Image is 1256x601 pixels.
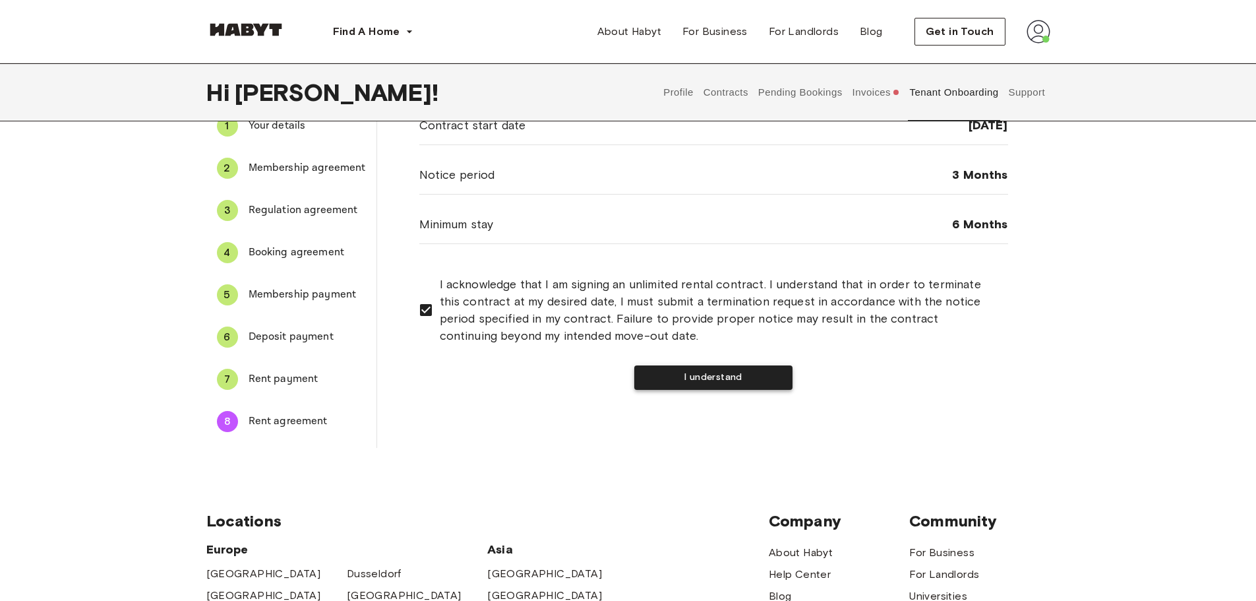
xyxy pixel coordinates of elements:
span: Asia [487,542,628,557]
div: 4Booking agreement [206,237,376,269]
div: 5Membership payment [206,279,376,311]
div: 3 [217,200,238,221]
span: Company [769,511,909,531]
a: [GEOGRAPHIC_DATA] [487,566,602,582]
a: Help Center [769,567,831,583]
span: Rent agreement [249,414,366,429]
div: 3Regulation agreement [206,195,376,226]
span: Find A Home [333,24,400,40]
span: Rent payment [249,371,366,387]
span: 3 Months [952,167,1007,183]
div: user profile tabs [659,63,1050,121]
img: Habyt [206,23,285,36]
span: I acknowledge that I am signing an unlimited rental contract. I understand that in order to termi... [440,276,998,344]
span: Membership payment [249,287,366,303]
button: Find A Home [322,18,424,45]
div: 6 [217,327,238,348]
div: 7 [217,369,238,390]
span: Deposit payment [249,329,366,345]
span: For Landlords [769,24,839,40]
button: Get in Touch [914,18,1005,46]
div: 4 [217,242,238,263]
button: Profile [662,63,696,121]
div: 6Deposit payment [206,321,376,353]
div: 1 [217,115,238,137]
span: Europe [206,542,488,557]
span: 6 Months [952,216,1007,232]
a: [GEOGRAPHIC_DATA] [206,566,321,582]
button: Pending Bookings [756,63,844,121]
a: About Habyt [587,18,672,45]
span: Membership agreement [249,160,366,176]
img: avatar [1027,20,1050,44]
div: 5 [217,284,238,305]
span: Blog [860,24,883,40]
span: Your details [249,118,366,134]
span: Notice period [419,166,495,183]
div: 2 [217,158,238,179]
span: Contract start date [419,117,526,134]
a: For Business [672,18,758,45]
button: Contracts [702,63,750,121]
button: Tenant Onboarding [908,63,1000,121]
a: For Landlords [909,567,979,583]
button: Invoices [851,63,901,121]
a: Blog [849,18,893,45]
span: Hi [206,79,235,106]
a: About Habyt [769,545,833,561]
span: Get in Touch [926,24,994,40]
div: 7Rent payment [206,364,376,395]
span: For Business [682,24,748,40]
span: Locations [206,511,769,531]
div: 2Membership agreement [206,152,376,184]
div: 8 [217,411,238,432]
a: For Landlords [758,18,849,45]
button: I understand [634,365,792,390]
span: [DATE] [969,117,1008,133]
div: 1Your details [206,110,376,142]
a: Dusseldorf [347,566,402,582]
span: Community [909,511,1050,531]
div: 8Rent agreement [206,406,376,437]
span: Regulation agreement [249,203,366,218]
a: For Business [909,545,974,561]
span: About Habyt [597,24,661,40]
span: [PERSON_NAME] ! [235,79,438,106]
span: Booking agreement [249,245,366,261]
button: Support [1007,63,1047,121]
span: Minimum stay [419,216,494,233]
